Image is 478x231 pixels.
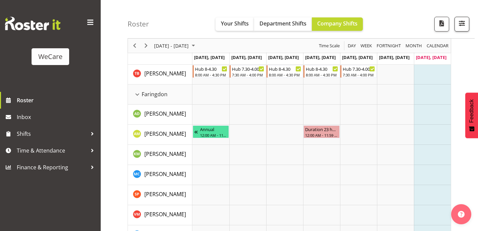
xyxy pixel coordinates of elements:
div: Tyla Boyd"s event - Hub 8-4.30 Begin From Thursday, August 28, 2025 at 8:00:00 AM GMT+12:00 Ends ... [303,65,340,78]
a: [PERSON_NAME] [144,130,186,138]
span: [PERSON_NAME] [144,110,186,117]
span: [DATE], [DATE] [194,54,225,60]
h4: Roster [128,20,149,28]
span: Inbox [17,112,97,122]
div: Annual [200,126,227,132]
span: Time & Attendance [17,146,87,156]
td: Faringdon resource [128,84,192,105]
div: Tyla Boyd"s event - Hub 7.30-4.00 Begin From Friday, August 29, 2025 at 7:30:00 AM GMT+12:00 Ends... [340,65,377,78]
button: Time Scale [318,42,341,50]
span: Week [360,42,373,50]
span: calendar [426,42,449,50]
div: Antonia Mao"s event - Annual Begin From Saturday, August 2, 2025 at 12:00:00 AM GMT+12:00 Ends At... [193,125,229,138]
button: Timeline Day [347,42,357,50]
span: Finance & Reporting [17,162,87,172]
span: [DATE], [DATE] [416,54,446,60]
span: [PERSON_NAME] [144,190,186,198]
div: Hub 7.30-4.00 [343,65,375,72]
span: [DATE], [DATE] [268,54,299,60]
td: Samantha Poultney resource [128,185,192,205]
div: Next [140,39,152,53]
div: 7:30 AM - 4:00 PM [232,72,264,77]
span: [PERSON_NAME] [144,211,186,218]
span: Roster [17,95,97,105]
button: Month [426,42,450,50]
span: Faringdon [142,90,168,98]
span: [DATE], [DATE] [305,54,336,60]
a: [PERSON_NAME] [144,110,186,118]
td: Viktoriia Molchanova resource [128,205,192,225]
span: Company Shifts [317,20,357,27]
div: 12:00 AM - 11:59 PM [305,132,338,138]
button: Next [142,42,151,50]
button: Your Shifts [216,17,254,31]
button: Feedback - Show survey [465,93,478,138]
a: [PERSON_NAME] [144,150,186,158]
span: [PERSON_NAME] [144,70,186,77]
a: [PERSON_NAME] [144,190,186,198]
div: Hub 8-4.30 [306,65,338,72]
span: [DATE], [DATE] [342,54,373,60]
span: [DATE], [DATE] [379,54,410,60]
button: Download a PDF of the roster according to the set date range. [434,17,449,32]
span: Time Scale [318,42,340,50]
span: Day [347,42,356,50]
button: Company Shifts [312,17,363,31]
span: Department Shifts [259,20,306,27]
td: Kishendri Moodley resource [128,145,192,165]
a: [PERSON_NAME] [144,170,186,178]
div: 8:00 AM - 4:30 PM [306,72,338,77]
button: August 25 - 31, 2025 [153,42,198,50]
a: [PERSON_NAME] [144,69,186,77]
span: Fortnight [376,42,401,50]
td: Mary Childs resource [128,165,192,185]
div: 12:00 AM - 11:59 PM [200,132,227,138]
span: Shifts [17,129,87,139]
button: Filter Shifts [455,17,469,32]
div: 8:00 AM - 4:30 PM [269,72,301,77]
button: Timeline Week [360,42,373,50]
div: Previous [129,39,140,53]
div: Tyla Boyd"s event - Hub 8-4.30 Begin From Monday, August 25, 2025 at 8:00:00 AM GMT+12:00 Ends At... [193,65,229,78]
div: Tyla Boyd"s event - Hub 8-4.30 Begin From Wednesday, August 27, 2025 at 8:00:00 AM GMT+12:00 Ends... [267,65,303,78]
div: Tyla Boyd"s event - Hub 7.30-4.00 Begin From Tuesday, August 26, 2025 at 7:30:00 AM GMT+12:00 End... [230,65,266,78]
td: Aleea Devenport resource [128,105,192,125]
img: help-xxl-2.png [458,211,465,218]
div: 8:00 AM - 4:30 PM [195,72,227,77]
span: [DATE], [DATE] [231,54,262,60]
button: Fortnight [376,42,402,50]
img: Rosterit website logo [5,17,60,30]
div: Hub 7.30-4.00 [232,65,264,72]
span: Feedback [469,99,475,123]
div: 7:30 AM - 4:00 PM [343,72,375,77]
td: Antonia Mao resource [128,125,192,145]
div: Duration 23 hours - [PERSON_NAME] [305,126,338,132]
div: Antonia Mao"s event - Duration 23 hours - Antonia Mao Begin From Thursday, August 28, 2025 at 12:... [303,125,340,138]
span: [DATE] - [DATE] [153,42,189,50]
a: [PERSON_NAME] [144,210,186,218]
button: Previous [130,42,139,50]
div: Hub 8-4.30 [195,65,227,72]
td: Tyla Boyd resource [128,64,192,84]
span: Month [405,42,423,50]
div: Hub 8-4.30 [269,65,301,72]
div: WeCare [38,52,62,62]
button: Department Shifts [254,17,312,31]
button: Timeline Month [404,42,423,50]
span: Your Shifts [221,20,249,27]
